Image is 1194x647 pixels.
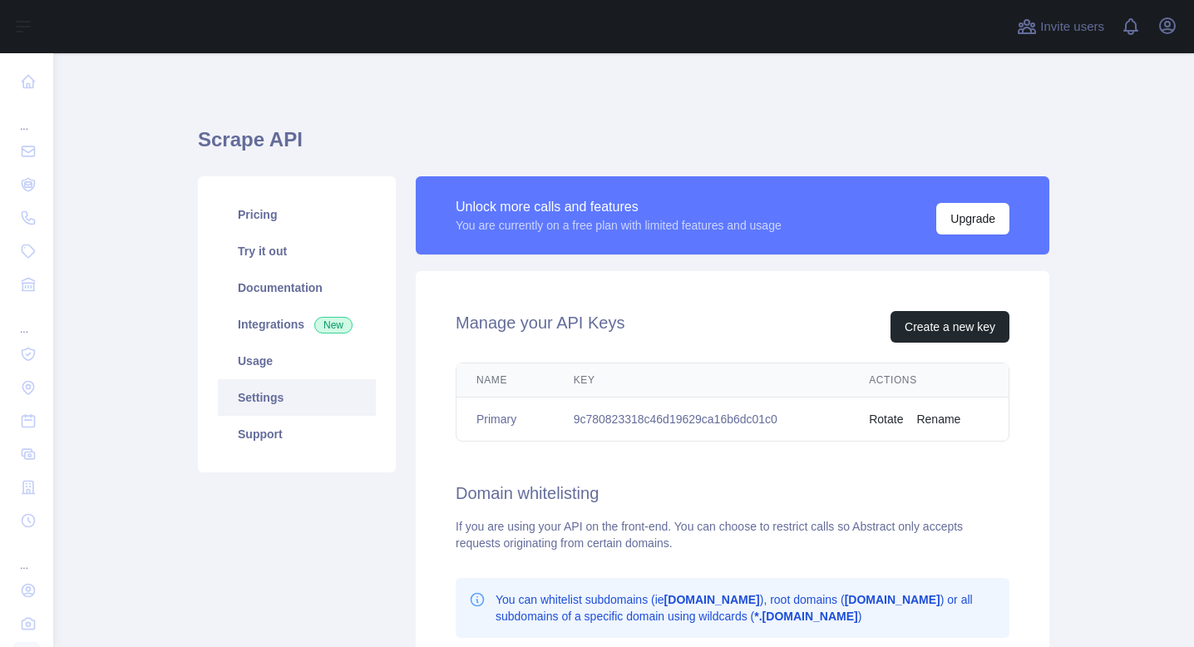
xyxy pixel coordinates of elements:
[496,591,996,625] p: You can whitelist subdomains (ie ), root domains ( ) or all subdomains of a specific domain using...
[218,416,376,452] a: Support
[849,363,1009,398] th: Actions
[554,398,850,442] td: 9c780823318c46d19629ca16b6dc01c0
[198,126,1049,166] h1: Scrape API
[456,398,554,442] td: Primary
[456,363,554,398] th: Name
[1040,17,1104,37] span: Invite users
[891,311,1009,343] button: Create a new key
[218,343,376,379] a: Usage
[456,217,782,234] div: You are currently on a free plan with limited features and usage
[13,303,40,336] div: ...
[754,610,857,623] b: *.[DOMAIN_NAME]
[554,363,850,398] th: Key
[456,482,1009,505] h2: Domain whitelisting
[456,197,782,217] div: Unlock more calls and features
[936,203,1009,235] button: Upgrade
[845,593,940,606] b: [DOMAIN_NAME]
[218,233,376,269] a: Try it out
[1014,13,1108,40] button: Invite users
[456,311,624,343] h2: Manage your API Keys
[916,411,960,427] button: Rename
[664,593,760,606] b: [DOMAIN_NAME]
[218,379,376,416] a: Settings
[869,411,903,427] button: Rotate
[314,317,353,333] span: New
[13,100,40,133] div: ...
[218,196,376,233] a: Pricing
[456,518,1009,551] div: If you are using your API on the front-end. You can choose to restrict calls so Abstract only acc...
[218,306,376,343] a: Integrations New
[13,539,40,572] div: ...
[218,269,376,306] a: Documentation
